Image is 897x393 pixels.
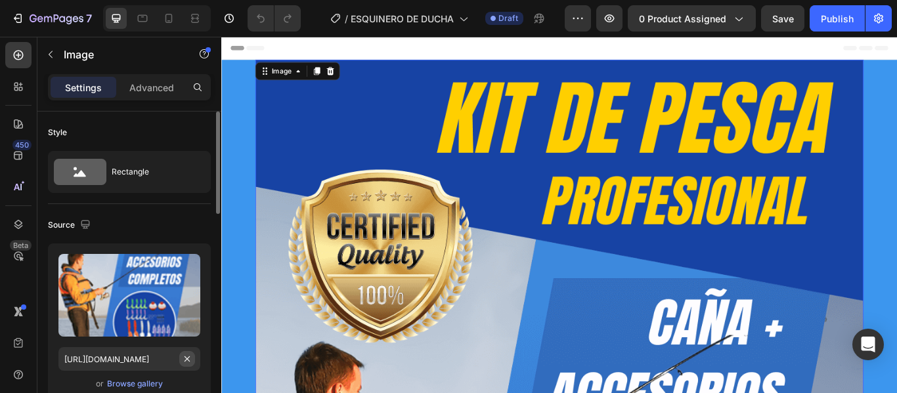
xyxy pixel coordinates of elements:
[58,254,200,337] img: preview-image
[96,376,104,392] span: or
[5,5,98,31] button: 7
[58,347,200,371] input: https://example.com/image.jpg
[639,12,726,26] span: 0 product assigned
[129,81,174,94] p: Advanced
[810,5,865,31] button: Publish
[351,12,454,26] span: ESQUINERO DE DUCHA
[248,5,301,31] div: Undo/Redo
[48,127,67,138] div: Style
[821,12,854,26] div: Publish
[498,12,518,24] span: Draft
[64,47,175,62] p: Image
[107,378,163,390] div: Browse gallery
[86,10,92,26] p: 7
[112,157,192,187] div: Rectangle
[12,140,32,150] div: 450
[852,329,884,360] div: Open Intercom Messenger
[772,13,794,24] span: Save
[345,12,348,26] span: /
[48,217,93,234] div: Source
[65,81,102,94] p: Settings
[221,37,897,393] iframe: Design area
[761,5,804,31] button: Save
[106,377,164,390] button: Browse gallery
[10,240,32,251] div: Beta
[628,5,756,31] button: 0 product assigned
